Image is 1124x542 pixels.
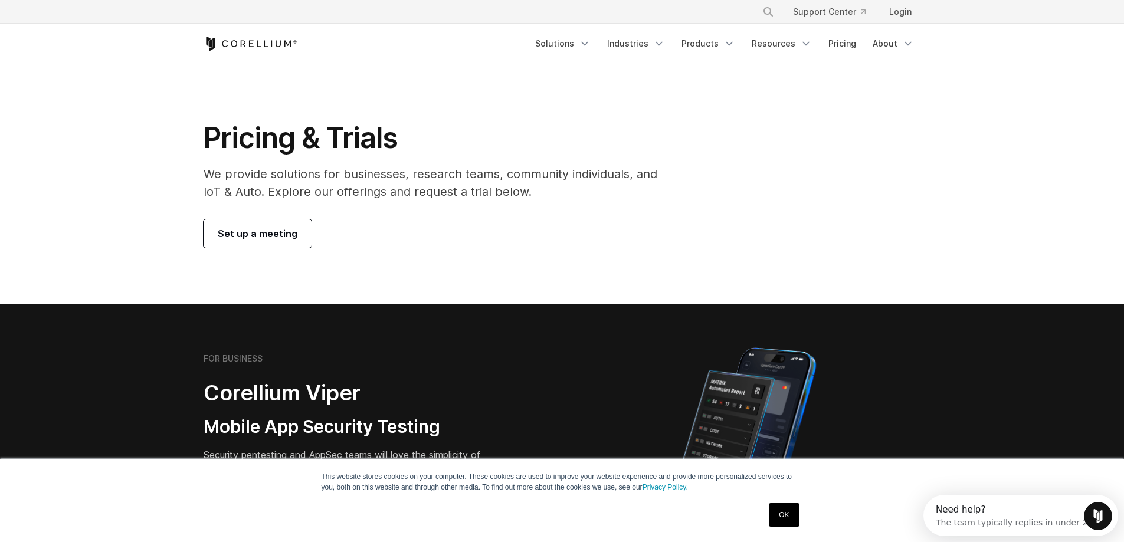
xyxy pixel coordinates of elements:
a: Privacy Policy. [643,483,688,491]
div: Navigation Menu [748,1,921,22]
p: This website stores cookies on your computer. These cookies are used to improve your website expe... [322,471,803,492]
h1: Pricing & Trials [204,120,674,156]
a: Support Center [784,1,875,22]
p: We provide solutions for businesses, research teams, community individuals, and IoT & Auto. Explo... [204,165,674,201]
p: Security pentesting and AppSec teams will love the simplicity of automated report generation comb... [204,448,506,490]
div: Open Intercom Messenger [5,5,204,37]
a: Login [880,1,921,22]
h3: Mobile App Security Testing [204,416,506,438]
h2: Corellium Viper [204,380,506,406]
a: Set up a meeting [204,219,312,248]
a: OK [769,503,799,527]
a: Industries [600,33,672,54]
button: Search [758,1,779,22]
iframe: Intercom live chat discovery launcher [923,495,1118,536]
div: Need help? [12,10,169,19]
a: About [866,33,921,54]
a: Resources [745,33,819,54]
a: Corellium Home [204,37,297,51]
span: Set up a meeting [218,226,297,241]
div: The team typically replies in under 2h [12,19,169,32]
div: Navigation Menu [528,33,921,54]
a: Solutions [528,33,598,54]
a: Pricing [821,33,863,54]
iframe: Intercom live chat [1084,502,1112,530]
a: Products [674,33,742,54]
h6: FOR BUSINESS [204,353,263,364]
